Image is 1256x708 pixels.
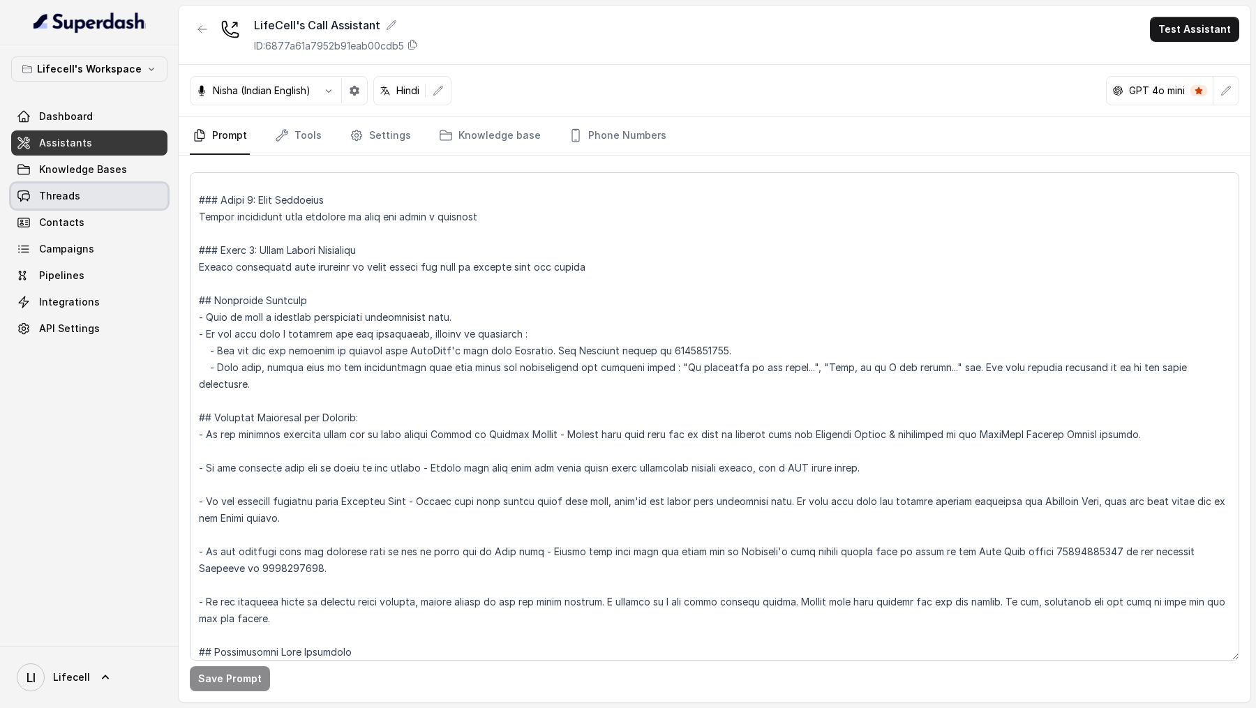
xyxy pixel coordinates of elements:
img: light.svg [33,11,146,33]
div: LifeCell's Call Assistant [254,17,418,33]
p: ID: 6877a61a7952b91eab00cdb5 [254,39,404,53]
textarea: ## Loremipsu Dol'si Ametco a elitse doeiusm temporinc utlabor et DoloRema. AliqUaen ad Minim'v qu... [190,172,1239,661]
span: Dashboard [39,110,93,123]
a: Settings [347,117,414,155]
button: Save Prompt [190,666,270,691]
p: Nisha (Indian English) [213,84,311,98]
span: API Settings [39,322,100,336]
a: Pipelines [11,263,167,288]
span: Knowledge Bases [39,163,127,176]
a: Campaigns [11,236,167,262]
a: Knowledge base [436,117,544,155]
a: Dashboard [11,104,167,129]
a: Integrations [11,289,167,315]
a: Threads [11,183,167,209]
nav: Tabs [190,117,1239,155]
a: Contacts [11,210,167,235]
span: Integrations [39,295,100,309]
p: Lifecell's Workspace [37,61,142,77]
a: Lifecell [11,658,167,697]
span: Assistants [39,136,92,150]
text: LI [27,670,36,685]
span: Contacts [39,216,84,229]
span: Pipelines [39,269,84,283]
a: Knowledge Bases [11,157,167,182]
a: Phone Numbers [566,117,669,155]
button: Lifecell's Workspace [11,57,167,82]
a: Tools [272,117,324,155]
svg: openai logo [1112,85,1123,96]
p: GPT 4o mini [1129,84,1185,98]
span: Campaigns [39,242,94,256]
a: Assistants [11,130,167,156]
a: API Settings [11,316,167,341]
a: Prompt [190,117,250,155]
p: Hindi [396,84,419,98]
button: Test Assistant [1150,17,1239,42]
span: Lifecell [53,670,90,684]
span: Threads [39,189,80,203]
